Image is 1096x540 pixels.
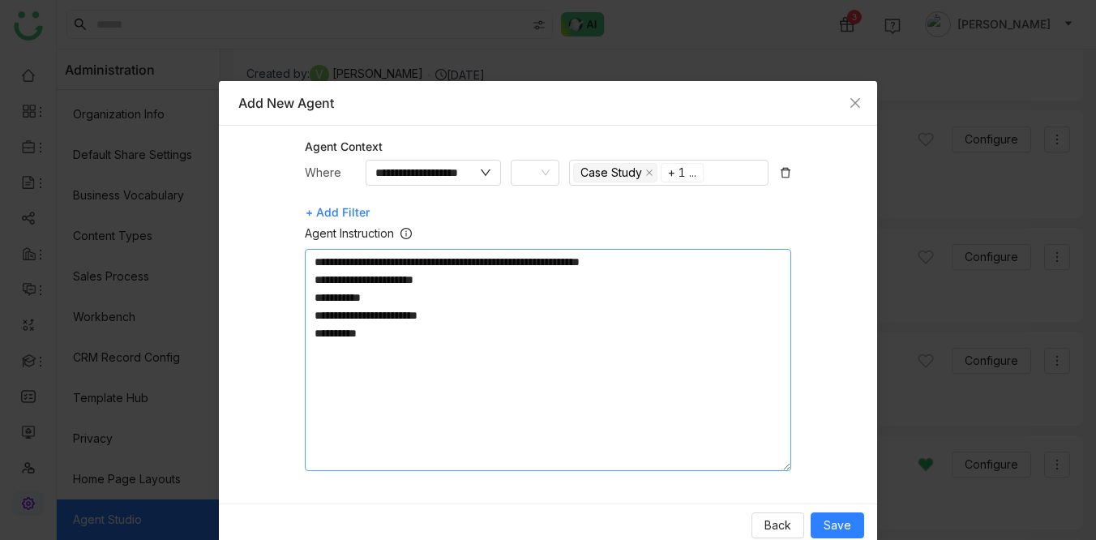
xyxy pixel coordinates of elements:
[305,225,412,242] label: Agent Instruction
[824,516,851,534] span: Save
[751,512,804,538] button: Back
[580,164,642,182] div: Case Study
[573,163,657,182] nz-select-item: Case Study
[306,199,370,225] span: + Add Filter
[305,165,341,179] span: Where
[661,163,704,182] nz-select-item: + 1 ...
[764,516,791,534] span: Back
[811,512,864,538] button: Save
[668,164,696,182] div: + 1 ...
[238,94,857,112] div: Add New Agent
[305,138,791,155] div: Agent Context
[833,81,877,125] button: Close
